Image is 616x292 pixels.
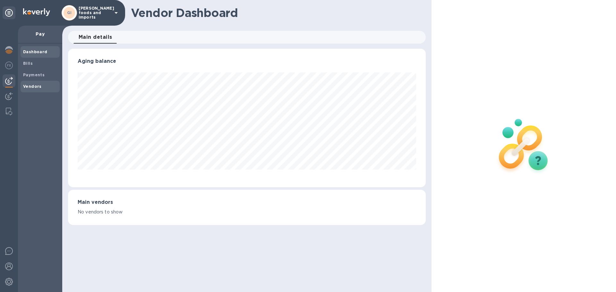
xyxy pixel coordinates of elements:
b: GI [67,10,72,15]
b: Bills [23,61,33,66]
img: Foreign exchange [5,62,13,69]
p: No vendors to show [78,209,416,215]
b: Vendors [23,84,42,89]
p: Pay [23,31,57,37]
div: Unpin categories [3,6,15,19]
img: Logo [23,8,50,16]
b: Payments [23,72,45,77]
b: Dashboard [23,49,47,54]
h3: Aging balance [78,58,416,64]
h1: Vendor Dashboard [131,6,421,20]
h3: Main vendors [78,199,416,205]
span: Main details [79,33,112,42]
p: [PERSON_NAME] foods and imports [79,6,111,20]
